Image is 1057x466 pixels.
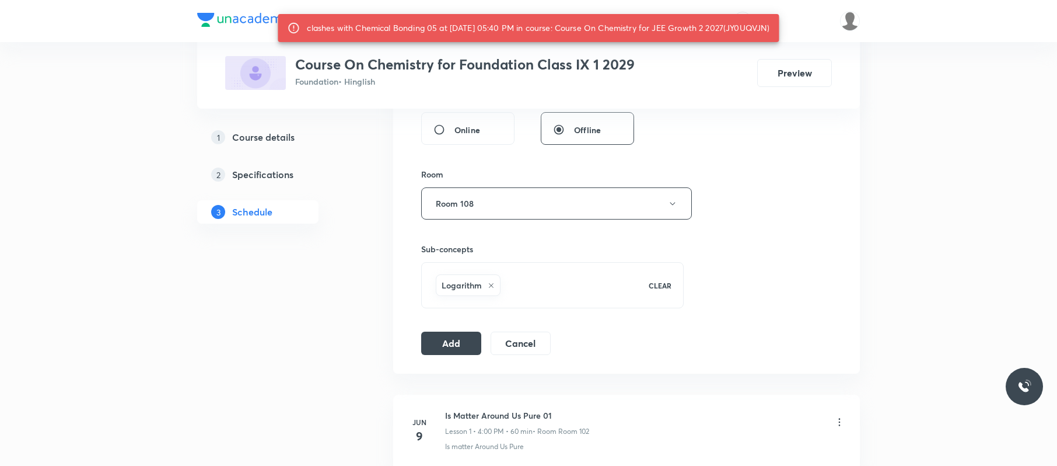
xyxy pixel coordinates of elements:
h6: Sub-concepts [421,243,684,255]
img: B95FEAC4-F9E3-4907-902E-71BDEDC99725_plus.png [225,56,286,90]
button: Cancel [491,332,551,355]
h5: Course details [232,130,295,144]
img: Company Logo [197,13,291,27]
img: aadi Shukla [840,11,860,31]
p: • Room Room 102 [533,426,589,437]
button: Room 108 [421,187,692,220]
h6: Jun [408,417,431,427]
a: Company Logo [197,13,291,30]
button: Preview [757,59,832,87]
h6: Is Matter Around Us Pure 01 [445,409,589,422]
a: 1Course details [197,126,356,149]
p: 1 [211,130,225,144]
p: Is matter Around Us Pure [445,441,524,452]
div: clashes with Chemical Bonding 05 at [DATE] 05:40 PM in course: Course On Chemistry for JEE Growth... [307,18,769,39]
button: Add [421,332,481,355]
span: Offline [574,124,601,136]
a: 2Specifications [197,163,356,186]
h6: Room [421,168,443,180]
p: CLEAR [649,280,671,291]
h5: Specifications [232,168,293,182]
h5: Schedule [232,205,272,219]
p: Lesson 1 • 4:00 PM • 60 min [445,426,533,437]
p: Foundation • Hinglish [295,75,635,88]
button: avatar [733,12,752,30]
p: 2 [211,168,225,182]
span: Online [454,124,480,136]
img: ttu [1017,380,1031,394]
h6: Logarithm [442,279,482,291]
h4: 9 [408,427,431,445]
p: 3 [211,205,225,219]
h3: Course On Chemistry for Foundation Class IX 1 2029 [295,56,635,73]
